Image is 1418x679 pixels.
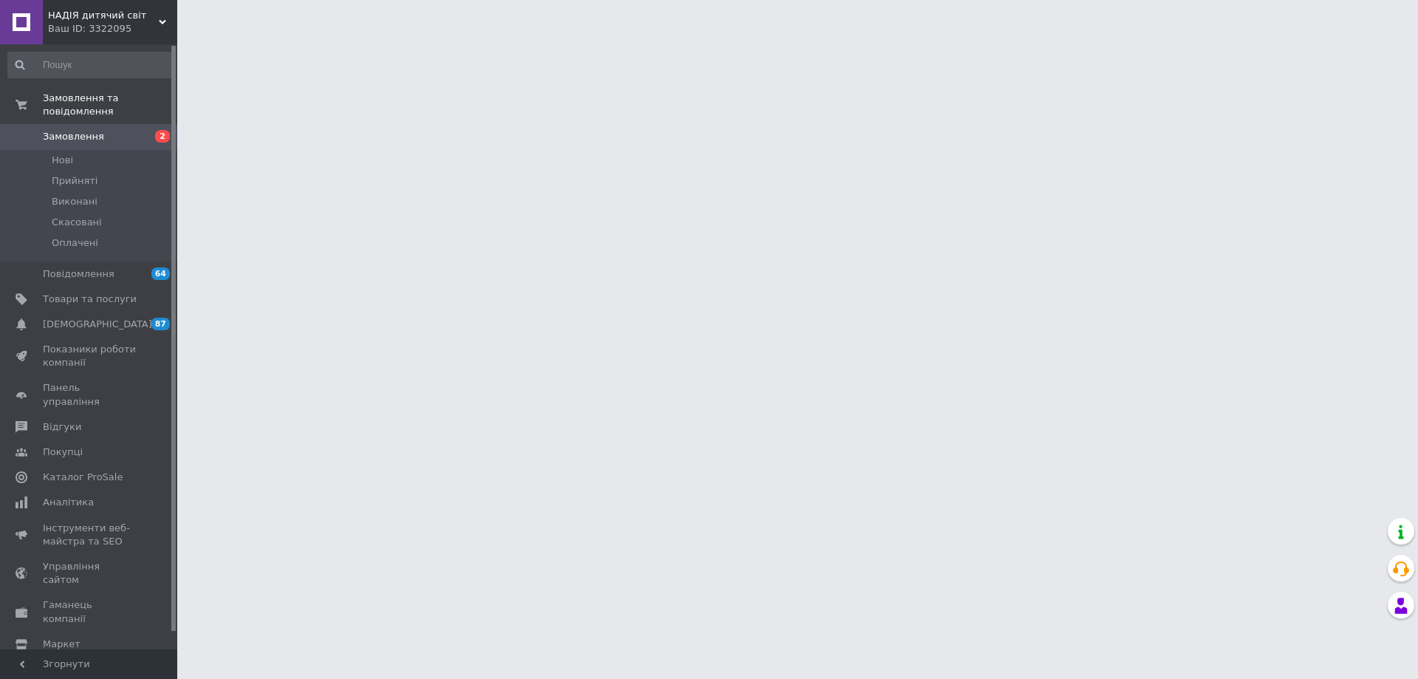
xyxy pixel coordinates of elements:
span: Панель управління [43,381,137,408]
input: Пошук [7,52,174,78]
span: Гаманець компанії [43,598,137,625]
span: 2 [155,130,170,143]
span: Управління сайтом [43,560,137,587]
span: Покупці [43,446,83,459]
span: Інструменти веб-майстра та SEO [43,522,137,548]
span: Прийняті [52,174,97,188]
span: Виконані [52,195,97,208]
span: Товари та послуги [43,293,137,306]
span: Показники роботи компанії [43,343,137,369]
span: Аналітика [43,496,94,509]
span: Оплачені [52,236,98,250]
div: Ваш ID: 3322095 [48,22,177,35]
span: 64 [151,267,170,280]
span: Каталог ProSale [43,471,123,484]
span: Відгуки [43,420,81,434]
span: НАДІЯ дитячий світ [48,9,159,22]
span: Замовлення [43,130,104,143]
span: Маркет [43,638,81,651]
span: Нові [52,154,73,167]
span: Замовлення та повідомлення [43,92,177,118]
span: [DEMOGRAPHIC_DATA] [43,318,152,331]
span: Скасовані [52,216,102,229]
span: Повідомлення [43,267,114,281]
span: 87 [151,318,170,330]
